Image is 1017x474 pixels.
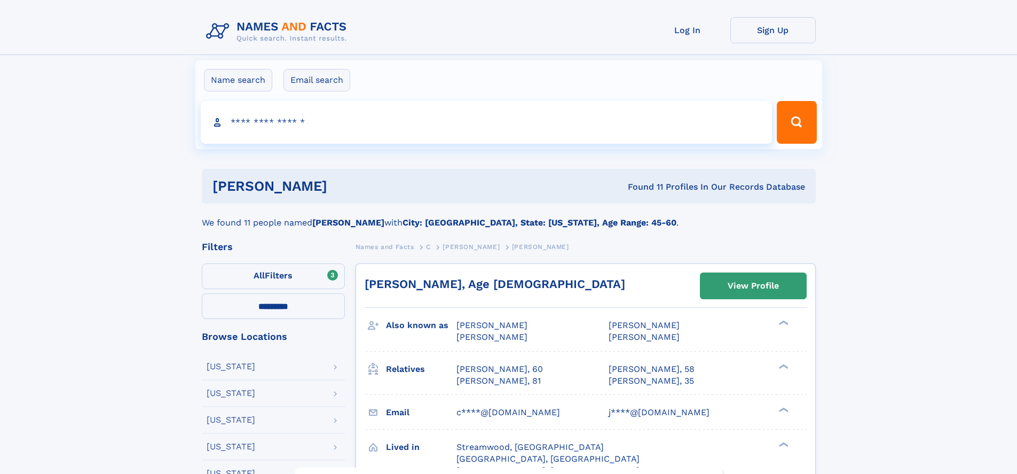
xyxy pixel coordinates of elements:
[202,204,816,229] div: We found 11 people named with .
[443,240,500,253] a: [PERSON_NAME]
[700,273,806,299] a: View Profile
[202,17,356,46] img: Logo Names and Facts
[776,441,789,448] div: ❯
[426,243,431,251] span: C
[212,180,478,193] h1: [PERSON_NAME]
[356,240,414,253] a: Names and Facts
[207,362,255,371] div: [US_STATE]
[456,375,541,387] a: [PERSON_NAME], 81
[202,332,345,341] div: Browse Locations
[207,416,255,424] div: [US_STATE]
[456,320,527,330] span: [PERSON_NAME]
[477,181,805,193] div: Found 11 Profiles In Our Records Database
[456,332,527,342] span: [PERSON_NAME]
[386,438,456,456] h3: Lived in
[512,243,569,251] span: [PERSON_NAME]
[776,320,789,327] div: ❯
[456,442,604,452] span: Streamwood, [GEOGRAPHIC_DATA]
[254,270,265,281] span: All
[386,360,456,378] h3: Relatives
[645,17,730,43] a: Log In
[776,406,789,413] div: ❯
[776,363,789,370] div: ❯
[609,363,695,375] a: [PERSON_NAME], 58
[365,277,625,291] a: [PERSON_NAME], Age [DEMOGRAPHIC_DATA]
[202,242,345,252] div: Filters
[207,442,255,451] div: [US_STATE]
[456,363,543,375] a: [PERSON_NAME], 60
[426,240,431,253] a: C
[386,403,456,422] h3: Email
[207,389,255,398] div: [US_STATE]
[609,332,680,342] span: [PERSON_NAME]
[201,101,772,144] input: search input
[204,69,272,91] label: Name search
[283,69,350,91] label: Email search
[730,17,816,43] a: Sign Up
[202,263,345,289] label: Filters
[777,101,816,144] button: Search Button
[728,274,779,298] div: View Profile
[403,217,676,228] b: City: [GEOGRAPHIC_DATA], State: [US_STATE], Age Range: 45-60
[456,454,640,464] span: [GEOGRAPHIC_DATA], [GEOGRAPHIC_DATA]
[609,320,680,330] span: [PERSON_NAME]
[386,316,456,335] h3: Also known as
[609,375,694,387] a: [PERSON_NAME], 35
[312,217,384,228] b: [PERSON_NAME]
[443,243,500,251] span: [PERSON_NAME]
